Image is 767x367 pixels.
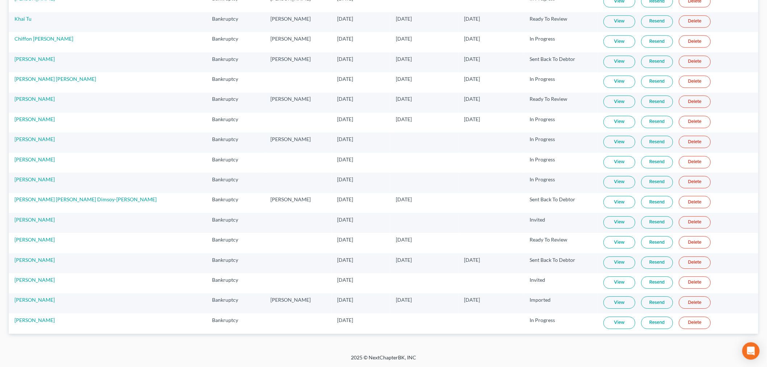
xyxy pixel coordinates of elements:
a: View [604,236,635,248]
span: [DATE] [337,257,353,263]
a: [PERSON_NAME] [14,257,55,263]
td: [PERSON_NAME] [265,193,331,213]
a: Delete [679,136,711,148]
td: Ready To Review [524,92,598,112]
a: [PERSON_NAME] [14,116,55,122]
td: [PERSON_NAME] [265,12,331,32]
a: Delete [679,296,711,309]
td: Invited [524,213,598,233]
a: Resend [641,15,673,28]
a: [PERSON_NAME] [14,217,55,223]
span: [DATE] [396,297,412,303]
a: View [604,15,635,28]
span: [DATE] [464,116,480,122]
a: View [604,296,635,309]
span: [DATE] [464,96,480,102]
td: Bankruptcy [207,273,265,293]
div: Open Intercom Messenger [742,342,760,360]
a: View [604,55,635,68]
span: [DATE] [396,236,412,243]
div: 2025 © NextChapterBK, INC [177,354,590,367]
a: Resend [641,35,673,48]
td: Bankruptcy [207,112,265,132]
span: [DATE] [337,236,353,243]
td: Bankruptcy [207,313,265,333]
span: [DATE] [337,16,353,22]
a: Resend [641,256,673,269]
span: [DATE] [337,217,353,223]
a: Resend [641,156,673,168]
a: [PERSON_NAME] [PERSON_NAME] [14,76,96,82]
span: [DATE] [396,56,412,62]
td: [PERSON_NAME] [265,92,331,112]
a: [PERSON_NAME] [14,297,55,303]
a: View [604,35,635,48]
span: [DATE] [464,16,480,22]
a: [PERSON_NAME] [14,236,55,243]
td: Bankruptcy [207,132,265,152]
td: Sent Back To Debtor [524,193,598,213]
a: Resend [641,196,673,208]
span: [DATE] [464,76,480,82]
span: [DATE] [337,196,353,202]
td: Bankruptcy [207,153,265,173]
td: [PERSON_NAME] [265,293,331,313]
a: Chiffon [PERSON_NAME] [14,36,73,42]
a: Resend [641,236,673,248]
td: Imported [524,293,598,313]
span: [DATE] [337,56,353,62]
a: View [604,317,635,329]
td: Bankruptcy [207,72,265,92]
td: In Progress [524,72,598,92]
a: View [604,136,635,148]
a: View [604,256,635,269]
td: [PERSON_NAME] [265,132,331,152]
a: [PERSON_NAME] [14,96,55,102]
span: [DATE] [464,257,480,263]
a: Delete [679,55,711,68]
td: Bankruptcy [207,253,265,273]
a: [PERSON_NAME] [14,136,55,142]
td: In Progress [524,173,598,193]
a: Resend [641,75,673,88]
td: Sent Back To Debtor [524,253,598,273]
span: [DATE] [464,56,480,62]
a: View [604,216,635,228]
td: In Progress [524,32,598,52]
span: [DATE] [396,196,412,202]
span: [DATE] [464,297,480,303]
span: [DATE] [396,96,412,102]
td: Bankruptcy [207,193,265,213]
td: Ready To Review [524,233,598,253]
td: In Progress [524,313,598,333]
td: [PERSON_NAME] [265,32,331,52]
a: View [604,176,635,188]
td: Sent Back To Debtor [524,52,598,72]
a: Delete [679,256,711,269]
span: [DATE] [396,257,412,263]
a: Resend [641,116,673,128]
a: Delete [679,276,711,289]
a: Delete [679,116,711,128]
td: In Progress [524,112,598,132]
a: [PERSON_NAME] [14,317,55,323]
a: Delete [679,216,711,228]
span: [DATE] [396,16,412,22]
span: [DATE] [337,136,353,142]
span: [DATE] [337,277,353,283]
td: Bankruptcy [207,32,265,52]
a: Delete [679,156,711,168]
td: [PERSON_NAME] [265,52,331,72]
a: Delete [679,317,711,329]
a: Resend [641,95,673,108]
a: Delete [679,176,711,188]
a: [PERSON_NAME] [PERSON_NAME] Dimsoy-[PERSON_NAME] [14,196,157,202]
a: Delete [679,35,711,48]
td: Bankruptcy [207,173,265,193]
span: [DATE] [396,36,412,42]
a: Delete [679,95,711,108]
a: [PERSON_NAME] [14,277,55,283]
td: Invited [524,273,598,293]
td: Ready To Review [524,12,598,32]
a: Resend [641,317,673,329]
